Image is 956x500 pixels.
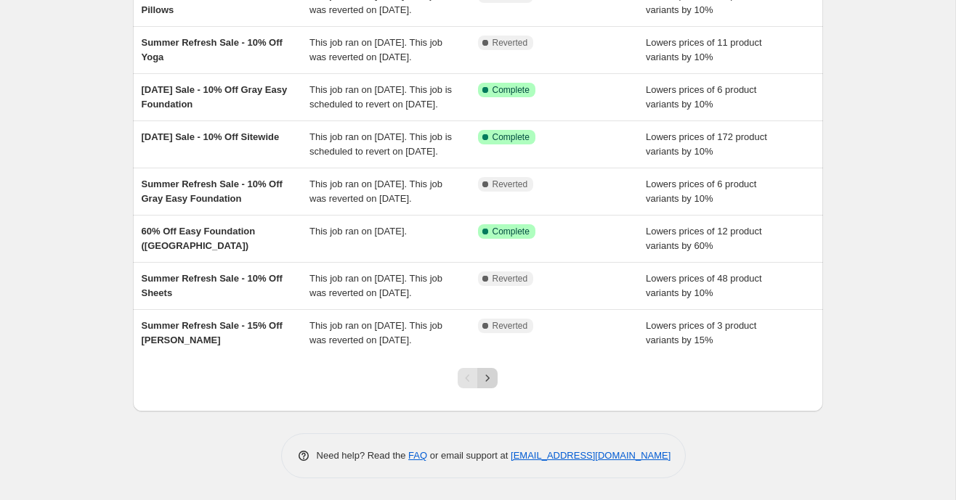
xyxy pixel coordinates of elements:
span: Lowers prices of 12 product variants by 60% [646,226,762,251]
span: [DATE] Sale - 10% Off Sitewide [142,131,280,142]
span: Complete [493,226,530,237]
span: Reverted [493,179,528,190]
span: Summer Refresh Sale - 10% Off Sheets [142,273,283,298]
span: Reverted [493,37,528,49]
a: [EMAIL_ADDRESS][DOMAIN_NAME] [511,450,671,461]
span: This job ran on [DATE]. This job is scheduled to revert on [DATE]. [309,131,452,157]
span: This job ran on [DATE]. This job is scheduled to revert on [DATE]. [309,84,452,110]
span: Summer Refresh Sale - 10% Off Yoga [142,37,283,62]
span: Reverted [493,320,528,332]
span: This job ran on [DATE]. This job was reverted on [DATE]. [309,273,442,298]
span: Lowers prices of 6 product variants by 10% [646,179,756,204]
a: FAQ [408,450,427,461]
span: This job ran on [DATE]. This job was reverted on [DATE]. [309,37,442,62]
span: [DATE] Sale - 10% Off Gray Easy Foundation [142,84,288,110]
span: Complete [493,131,530,143]
span: This job ran on [DATE]. [309,226,407,237]
span: This job ran on [DATE]. This job was reverted on [DATE]. [309,320,442,345]
span: Lowers prices of 172 product variants by 10% [646,131,767,157]
span: or email support at [427,450,511,461]
span: Lowers prices of 48 product variants by 10% [646,273,762,298]
span: Lowers prices of 11 product variants by 10% [646,37,762,62]
span: 60% Off Easy Foundation ([GEOGRAPHIC_DATA]) [142,226,256,251]
button: Next [477,368,498,388]
span: Summer Refresh Sale - 15% Off [PERSON_NAME] [142,320,283,345]
span: Need help? Read the [317,450,409,461]
span: Reverted [493,273,528,284]
span: Lowers prices of 3 product variants by 15% [646,320,756,345]
span: This job ran on [DATE]. This job was reverted on [DATE]. [309,179,442,204]
span: Lowers prices of 6 product variants by 10% [646,84,756,110]
span: Summer Refresh Sale - 10% Off Gray Easy Foundation [142,179,283,204]
nav: Pagination [458,368,498,388]
span: Complete [493,84,530,96]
